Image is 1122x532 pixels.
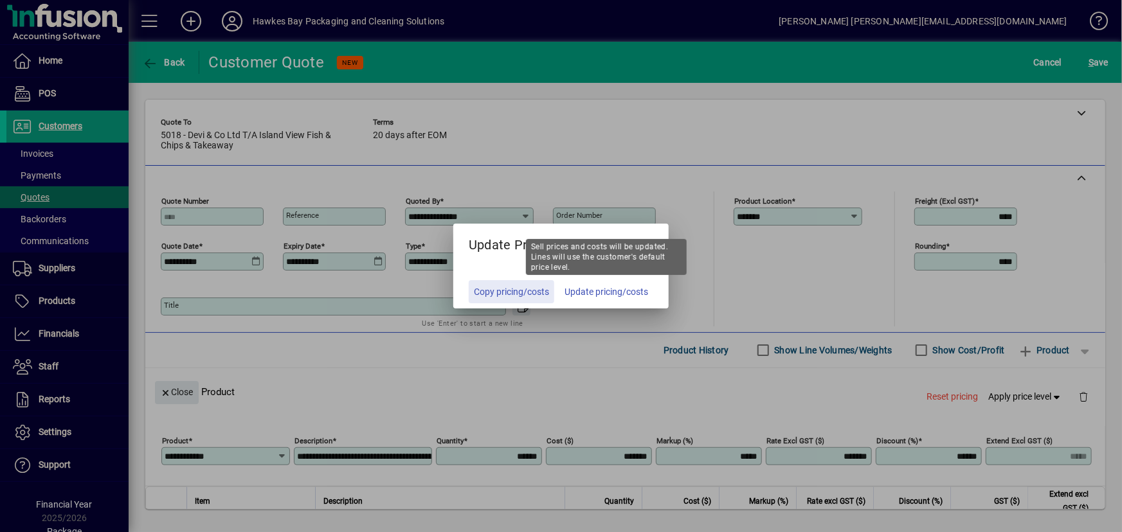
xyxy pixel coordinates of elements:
button: Update pricing/costs [559,280,653,303]
button: Copy pricing/costs [469,280,554,303]
span: Copy pricing/costs [474,285,549,299]
div: Sell prices and costs will be updated. Lines will use the customer's default price level. [526,239,687,275]
h5: Update Pricing? [453,224,669,261]
span: Update pricing/costs [565,285,648,299]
